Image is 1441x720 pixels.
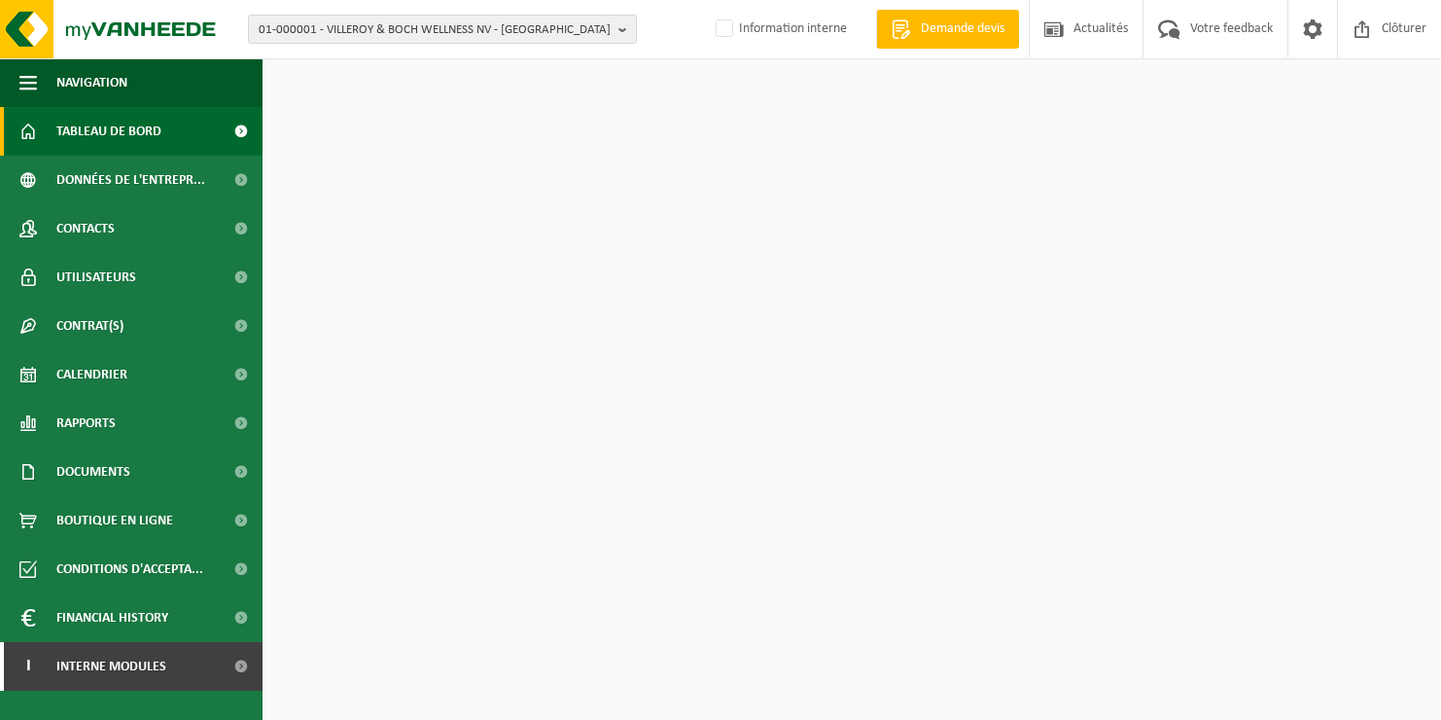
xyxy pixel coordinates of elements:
span: Données de l'entrepr... [56,156,205,204]
span: Contrat(s) [56,302,123,350]
span: Interne modules [56,642,166,691]
button: 01-000001 - VILLEROY & BOCH WELLNESS NV - [GEOGRAPHIC_DATA] [248,15,637,44]
span: Contacts [56,204,115,253]
span: Tableau de bord [56,107,161,156]
span: 01-000001 - VILLEROY & BOCH WELLNESS NV - [GEOGRAPHIC_DATA] [259,16,611,45]
span: Financial History [56,594,168,642]
span: Documents [56,448,130,496]
span: Calendrier [56,350,127,399]
span: Demande devis [916,19,1009,39]
span: Utilisateurs [56,253,136,302]
span: I [19,642,37,691]
span: Rapports [56,399,116,448]
span: Conditions d'accepta... [56,545,203,594]
span: Navigation [56,58,127,107]
span: Boutique en ligne [56,496,173,545]
label: Information interne [712,15,847,44]
a: Demande devis [876,10,1019,49]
